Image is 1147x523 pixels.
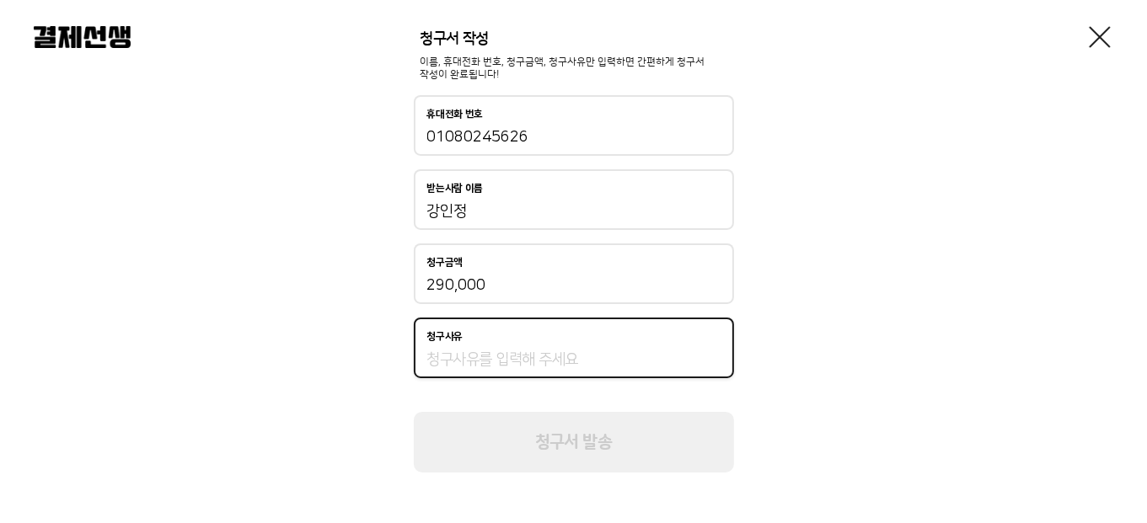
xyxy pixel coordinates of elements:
[427,350,721,370] input: 청구사유
[427,275,721,296] input: 청구금액
[34,26,131,48] img: 결제선생
[427,109,484,120] p: 휴대전화 번호
[427,183,484,195] p: 받는사람 이름
[414,412,734,472] button: 청구서 발송
[427,331,464,343] p: 청구사유
[427,201,721,221] input: 받는사람 이름
[427,257,464,269] p: 청구금액
[427,127,721,147] input: 휴대전화 번호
